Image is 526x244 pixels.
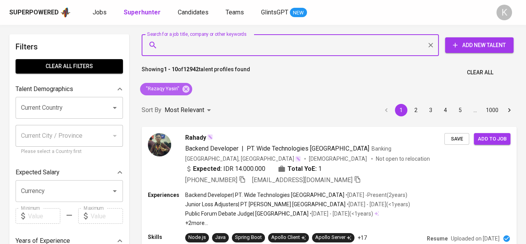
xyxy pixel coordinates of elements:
[124,8,162,18] a: Superhunter
[454,104,466,116] button: Go to page 5
[309,155,368,163] span: [DEMOGRAPHIC_DATA]
[395,104,407,116] button: page 1
[448,135,465,144] span: Save
[226,8,245,18] a: Teams
[193,164,222,174] b: Expected:
[451,40,507,50] span: Add New Talent
[295,156,301,162] img: magic_wand.svg
[178,8,210,18] a: Candidates
[21,148,117,156] p: Please select a Country first
[185,200,345,208] p: Junior Loss Adjusters | PT [PERSON_NAME] [GEOGRAPHIC_DATA]
[9,8,59,17] div: Superpowered
[309,210,373,218] p: • [DATE] - [DATE] ( <1 years )
[185,155,301,163] div: [GEOGRAPHIC_DATA], [GEOGRAPHIC_DATA]
[185,210,309,218] p: Public Forum Debate Judge | [GEOGRAPHIC_DATA]
[164,66,178,72] b: 1 - 10
[410,104,422,116] button: Go to page 2
[124,9,161,16] b: Superhunter
[16,165,123,180] div: Expected Salary
[376,155,430,163] p: Not open to relocation
[148,233,185,241] p: Skills
[478,135,507,144] span: Add to job
[261,9,288,16] span: GlintsGPT
[93,9,107,16] span: Jobs
[142,65,250,80] p: Showing of talent profiles found
[235,234,262,241] div: Spring Boot
[424,104,437,116] button: Go to page 3
[178,9,209,16] span: Candidates
[444,133,469,145] button: Save
[16,84,73,94] p: Talent Demographics
[188,234,206,241] div: Node.js
[16,168,60,177] p: Expected Salary
[165,105,204,115] p: Most Relevant
[288,164,317,174] b: Total YoE:
[379,104,517,116] nav: pagination navigation
[372,146,391,152] span: Banking
[28,208,60,224] input: Value
[344,191,407,199] p: • [DATE] - Present ( 2 years )
[109,102,120,113] button: Open
[451,235,500,242] p: Uploaded on [DATE]
[484,104,501,116] button: Go to page 1000
[142,105,161,115] p: Sort By
[148,191,185,199] p: Experiences
[315,234,351,241] div: Apollo Server
[16,40,123,53] h6: Filters
[91,208,123,224] input: Value
[467,68,493,77] span: Clear All
[469,106,481,114] div: …
[252,176,352,184] span: [EMAIL_ADDRESS][DOMAIN_NAME]
[445,37,514,53] button: Add New Talent
[318,164,322,174] span: 1
[140,85,184,93] span: "Razaqy Yasin"
[16,81,123,97] div: Talent Demographics
[185,191,344,199] p: Backend Developer | PT. Wide Technologies [GEOGRAPHIC_DATA]
[109,186,120,197] button: Open
[9,7,71,18] a: Superpoweredapp logo
[185,176,237,184] span: [PHONE_NUMBER]
[165,103,214,118] div: Most Relevant
[183,66,199,72] b: 12942
[242,144,244,153] span: |
[271,234,306,241] div: Apollo Client
[427,235,448,242] p: Resume
[148,133,171,156] img: 881206ace7c1e03c895bd0849450771f.jpg
[425,40,436,51] button: Clear
[207,134,213,140] img: magic_wand.svg
[247,145,369,152] span: PT. Wide Technologies [GEOGRAPHIC_DATA]
[93,8,108,18] a: Jobs
[60,7,71,18] img: app logo
[185,145,238,152] span: Backend Developer
[290,9,307,17] span: NEW
[22,61,117,71] span: Clear All filters
[226,9,244,16] span: Teams
[474,133,510,145] button: Add to job
[215,234,226,241] div: Java
[261,8,307,18] a: GlintsGPT NEW
[345,200,410,208] p: • [DATE] - [DATE] ( <1 years )
[496,5,512,20] div: K
[464,65,496,80] button: Clear All
[185,133,206,142] span: Rahady
[185,164,265,174] div: IDR 14.000.000
[439,104,452,116] button: Go to page 4
[358,234,367,242] p: +17
[140,83,192,95] div: "Razaqy Yasin"
[16,59,123,74] button: Clear All filters
[185,219,410,227] p: +2 more ...
[503,104,515,116] button: Go to next page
